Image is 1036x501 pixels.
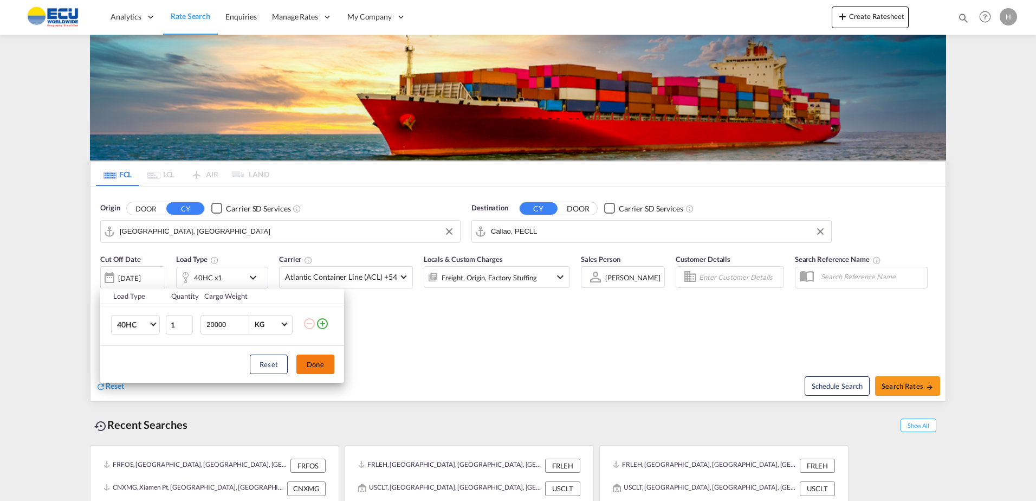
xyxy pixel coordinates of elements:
th: Quantity [165,288,198,304]
div: KG [255,320,264,329]
input: Enter Weight [205,316,249,334]
button: Reset [250,355,288,374]
button: Done [296,355,334,374]
span: 40HC [117,319,148,330]
md-icon: icon-plus-circle-outline [316,317,329,330]
md-icon: icon-minus-circle-outline [303,317,316,330]
th: Load Type [100,288,165,304]
md-select: Choose: 40HC [111,315,160,335]
div: Cargo Weight [204,291,296,301]
input: Qty [166,315,193,335]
